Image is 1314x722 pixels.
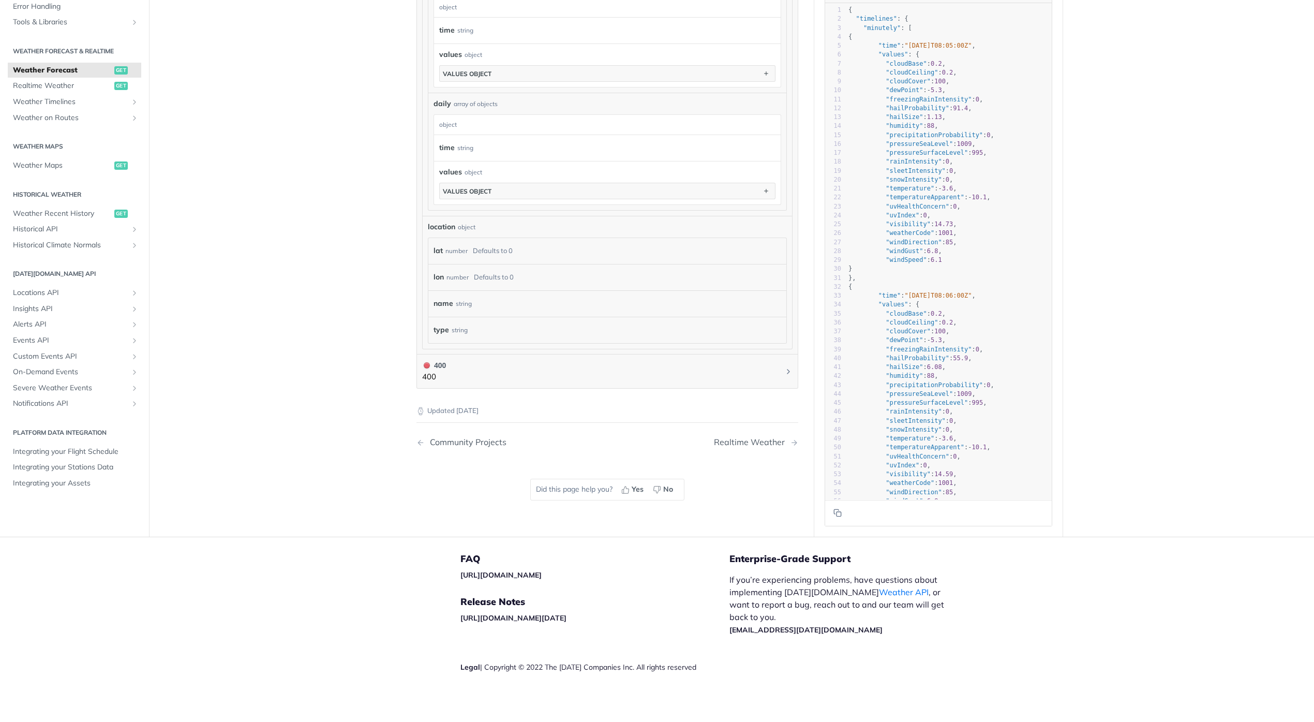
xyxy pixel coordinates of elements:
button: No [649,482,679,497]
span: "rainIntensity" [886,158,942,165]
a: Legal [460,662,480,672]
span: "windSpeed" [886,256,927,263]
span: : , [848,425,953,433]
h2: Weather Maps [8,142,141,151]
span: 100 [934,78,946,85]
button: Show subpages for Custom Events API [130,352,139,360]
div: 32 [825,282,841,291]
button: Show subpages for Weather on Routes [130,113,139,122]
span: "precipitationProbability" [886,131,983,138]
div: 33 [825,291,841,300]
span: : , [848,292,976,299]
span: 1.13 [927,113,942,121]
div: 48 [825,425,841,434]
span: Weather Maps [13,160,112,171]
div: 16 [825,139,841,148]
span: : [848,256,942,263]
span: 400 [424,362,430,369]
span: 995 [972,149,983,156]
div: 19 [825,166,841,175]
div: 17 [825,149,841,157]
button: Show subpages for Insights API [130,304,139,313]
span: "windDirection" [886,238,942,245]
button: Copy to clipboard [830,505,845,521]
span: 1009 [957,390,972,397]
a: Severe Weather EventsShow subpages for Severe Weather Events [8,380,141,395]
span: : , [848,211,931,218]
span: "hailSize" [886,113,923,121]
span: "hailProbability" [886,354,949,361]
span: "weatherCode" [886,229,934,237]
span: "uvHealthConcern" [886,202,949,210]
div: 2 [825,14,841,23]
label: lon [434,270,444,285]
span: Alerts API [13,319,128,330]
span: No [663,484,673,495]
span: : , [848,78,949,85]
div: 3 [825,23,841,32]
span: : , [848,60,946,67]
span: "visibility" [886,220,931,228]
span: Historical API [13,224,128,234]
div: 22 [825,193,841,202]
nav: Pagination Controls [416,427,798,458]
button: Show subpages for Notifications API [130,400,139,408]
span: "temperature" [886,185,934,192]
a: Integrating your Assets [8,476,141,491]
div: object [465,50,482,60]
span: 5.3 [931,336,942,344]
label: time [439,140,455,155]
span: 88 [927,122,934,129]
span: Realtime Weather [13,81,112,91]
div: values object [443,70,491,78]
span: 0 [987,131,990,138]
span: "humidity" [886,372,923,379]
a: Realtime Weatherget [8,78,141,94]
div: Defaults to 0 [474,270,514,285]
span: : , [848,202,961,210]
span: "cloudCover" [886,328,931,335]
span: Tools & Libraries [13,17,128,27]
span: Severe Weather Events [13,382,128,393]
span: "snowIntensity" [886,175,942,183]
span: : , [848,95,983,102]
div: 12 [825,104,841,112]
span: : , [848,363,946,371]
span: values [439,167,462,178]
span: "windGust" [886,247,923,254]
label: type [434,322,449,337]
span: 0.2 [931,310,942,317]
span: "freezingRainIntensity" [886,345,972,352]
h2: Platform DATA integration [8,428,141,437]
div: string [456,296,472,311]
span: get [114,66,128,74]
button: Show subpages for On-Demand Events [130,368,139,376]
button: Show subpages for Alerts API [130,320,139,329]
span: "cloudBase" [886,310,927,317]
div: number [446,270,469,285]
a: Weather Forecastget [8,62,141,78]
span: 1009 [957,140,972,147]
a: Integrating your Stations Data [8,460,141,475]
span: "precipitationProbability" [886,381,983,388]
span: "rainIntensity" [886,408,942,415]
a: Historical APIShow subpages for Historical API [8,222,141,237]
span: "hailProbability" [886,104,949,111]
span: : , [848,229,957,237]
div: 40 [825,353,841,362]
span: "cloudCover" [886,78,931,85]
span: : , [848,104,972,111]
a: [URL][DOMAIN_NAME][DATE] [460,613,566,623]
div: 20 [825,175,841,184]
span: "values" [878,301,908,308]
span: : , [848,417,957,424]
div: 44 [825,389,841,398]
div: Defaults to 0 [473,243,513,258]
div: number [445,243,468,258]
div: 30 [825,264,841,273]
button: values object [440,66,775,81]
div: 46 [825,407,841,416]
span: "temperatureApparent" [886,194,964,201]
button: 400 400400 [422,360,793,383]
span: : , [848,220,957,228]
